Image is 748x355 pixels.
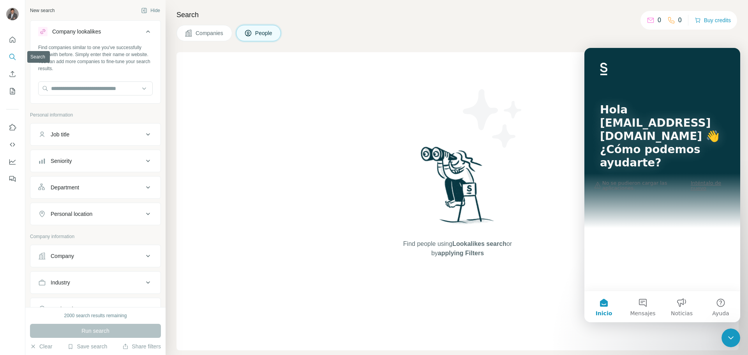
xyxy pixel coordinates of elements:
[6,155,19,169] button: Dashboard
[52,28,101,35] div: Company lookalikes
[30,111,161,118] p: Personal information
[51,279,70,286] div: Industry
[136,5,166,16] button: Hide
[30,152,161,170] button: Seniority
[6,8,19,20] img: Avatar
[196,29,224,37] span: Companies
[30,273,161,292] button: Industry
[417,145,498,231] img: Surfe Illustration - Woman searching with binoculars
[30,300,161,318] button: HQ location
[395,239,520,258] span: Find people using or by
[30,125,161,144] button: Job title
[30,22,161,44] button: Company lookalikes
[51,252,74,260] div: Company
[30,343,52,350] button: Clear
[6,84,19,98] button: My lists
[6,120,19,134] button: Use Surfe on LinkedIn
[30,7,55,14] div: New search
[6,67,19,81] button: Enrich CSV
[30,205,161,223] button: Personal location
[30,247,161,265] button: Company
[458,83,528,154] img: Surfe Illustration - Stars
[38,44,153,72] div: Find companies similar to one you've successfully dealt with before. Simply enter their name or w...
[51,131,69,138] div: Job title
[64,312,127,319] div: 2000 search results remaining
[30,178,161,197] button: Department
[51,210,92,218] div: Personal location
[6,50,19,64] button: Search
[6,138,19,152] button: Use Surfe API
[584,48,740,322] iframe: Intercom live chat
[122,343,161,350] button: Share filters
[678,16,682,25] p: 0
[695,15,731,26] button: Buy credits
[67,343,107,350] button: Save search
[6,172,19,186] button: Feedback
[6,33,19,47] button: Quick start
[51,305,79,313] div: HQ location
[30,233,161,240] p: Company information
[51,157,72,165] div: Seniority
[452,240,506,247] span: Lookalikes search
[722,329,740,347] iframe: Intercom live chat
[658,16,661,25] p: 0
[438,250,484,256] span: applying Filters
[176,9,739,20] h4: Search
[51,184,79,191] div: Department
[255,29,273,37] span: People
